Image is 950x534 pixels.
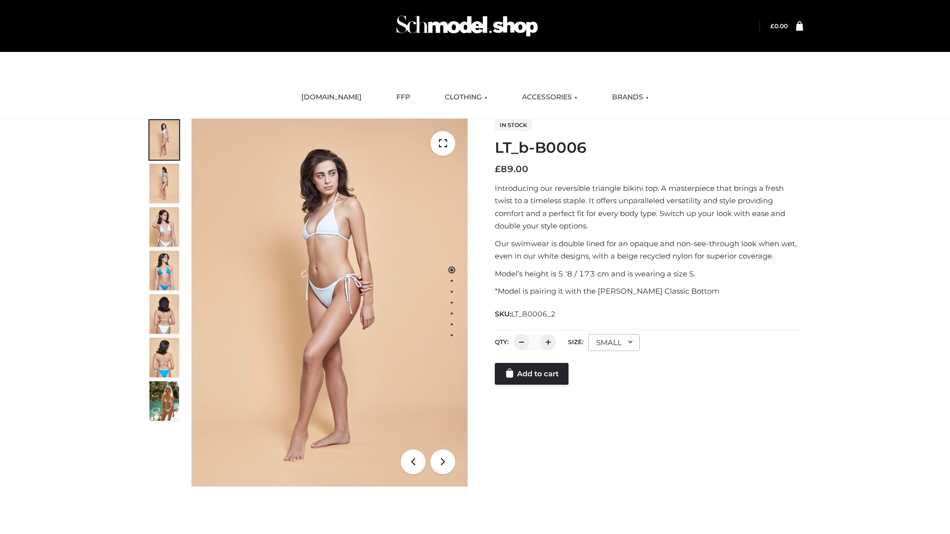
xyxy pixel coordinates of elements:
[770,22,774,30] span: £
[568,338,583,346] label: Size:
[495,363,569,385] a: Add to cart
[495,164,501,175] span: £
[495,164,528,175] bdi: 89.00
[294,87,369,108] a: [DOMAIN_NAME]
[495,308,557,320] span: SKU:
[495,285,803,298] p: *Model is pairing it with the [PERSON_NAME] Classic Bottom
[495,119,532,131] span: In stock
[149,381,179,421] img: Arieltop_CloudNine_AzureSky2.jpg
[191,119,468,487] img: LT_b-B0006
[393,6,541,45] img: Schmodel Admin 964
[770,22,788,30] bdi: 0.00
[149,207,179,247] img: ArielClassicBikiniTop_CloudNine_AzureSky_OW114ECO_3-scaled.jpg
[149,294,179,334] img: ArielClassicBikiniTop_CloudNine_AzureSky_OW114ECO_7-scaled.jpg
[149,338,179,377] img: ArielClassicBikiniTop_CloudNine_AzureSky_OW114ECO_8-scaled.jpg
[515,87,585,108] a: ACCESSORIES
[511,310,556,318] span: LT_B0006_2
[495,237,803,263] p: Our swimwear is double lined for an opaque and non-see-through look when wet, even in our white d...
[588,334,640,351] div: SMALL
[495,182,803,232] p: Introducing our reversible triangle bikini top. A masterpiece that brings a fresh twist to a time...
[770,22,788,30] a: £0.00
[149,164,179,203] img: ArielClassicBikiniTop_CloudNine_AzureSky_OW114ECO_2-scaled.jpg
[389,87,418,108] a: FFP
[495,338,509,346] label: QTY:
[149,251,179,290] img: ArielClassicBikiniTop_CloudNine_AzureSky_OW114ECO_4-scaled.jpg
[495,267,803,280] p: Model’s height is 5 ‘8 / 173 cm and is wearing a size S.
[495,139,803,157] h1: LT_b-B0006
[149,120,179,160] img: ArielClassicBikiniTop_CloudNine_AzureSky_OW114ECO_1-scaled.jpg
[437,87,495,108] a: CLOTHING
[605,87,656,108] a: BRANDS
